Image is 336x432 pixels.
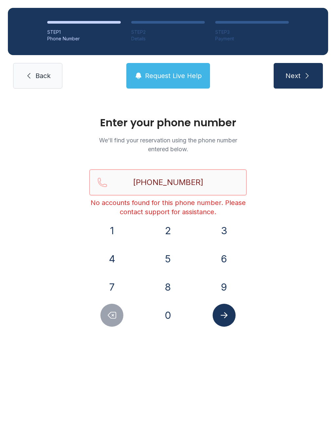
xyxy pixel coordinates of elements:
[215,29,289,35] div: STEP 3
[89,169,247,195] input: Reservation phone number
[213,304,236,327] button: Submit lookup form
[100,219,123,242] button: 1
[131,29,205,35] div: STEP 2
[100,247,123,270] button: 4
[213,219,236,242] button: 3
[157,247,179,270] button: 5
[213,247,236,270] button: 6
[157,219,179,242] button: 2
[89,117,247,128] h1: Enter your phone number
[215,35,289,42] div: Payment
[100,304,123,327] button: Delete number
[285,71,301,80] span: Next
[131,35,205,42] div: Details
[47,29,121,35] div: STEP 1
[145,71,202,80] span: Request Live Help
[100,276,123,298] button: 7
[89,136,247,154] p: We'll find your reservation using the phone number entered below.
[35,71,51,80] span: Back
[213,276,236,298] button: 9
[89,198,247,216] div: No accounts found for this phone number. Please contact support for assistance.
[47,35,121,42] div: Phone Number
[157,276,179,298] button: 8
[157,304,179,327] button: 0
